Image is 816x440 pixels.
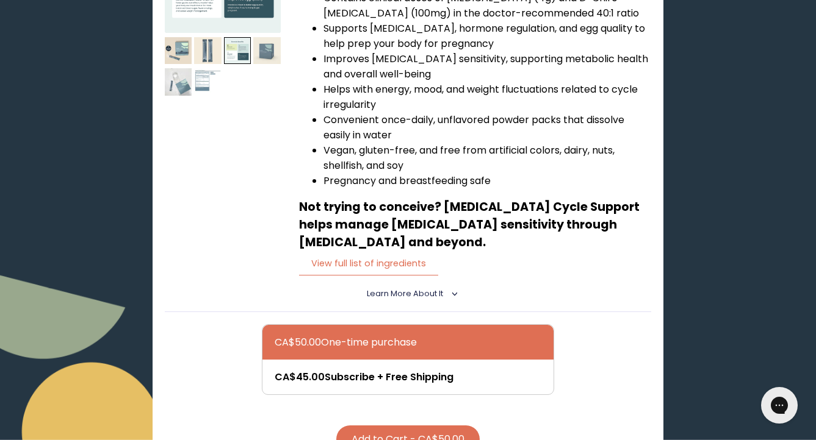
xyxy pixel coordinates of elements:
[194,68,222,96] img: thumbnail image
[447,291,458,297] i: <
[323,173,651,188] li: Pregnancy and breastfeeding safe
[253,37,281,65] img: thumbnail image
[224,37,251,65] img: thumbnail image
[299,251,438,276] button: View full list of ingredients
[323,82,651,112] li: Helps with energy, mood, and weight fluctuations related to cycle irregularity
[165,68,192,96] img: thumbnail image
[165,37,192,65] img: thumbnail image
[323,21,651,51] li: Supports [MEDICAL_DATA], hormone regulation, and egg quality to help prep your body for pregnancy
[367,288,443,299] span: Learn More About it
[323,143,651,173] li: Vegan, gluten-free, and free from artificial colors, dairy, nuts, shellfish, and soy
[323,112,651,143] li: Convenient once-daily, unflavored powder packs that dissolve easily in water
[755,383,804,428] iframe: Gorgias live chat messenger
[367,288,449,299] summary: Learn More About it <
[194,37,222,65] img: thumbnail image
[323,51,651,82] li: Improves [MEDICAL_DATA] sensitivity, supporting metabolic health and overall well-being
[299,198,651,251] h3: Not trying to conceive? [MEDICAL_DATA] Cycle Support helps manage [MEDICAL_DATA] sensitivity thro...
